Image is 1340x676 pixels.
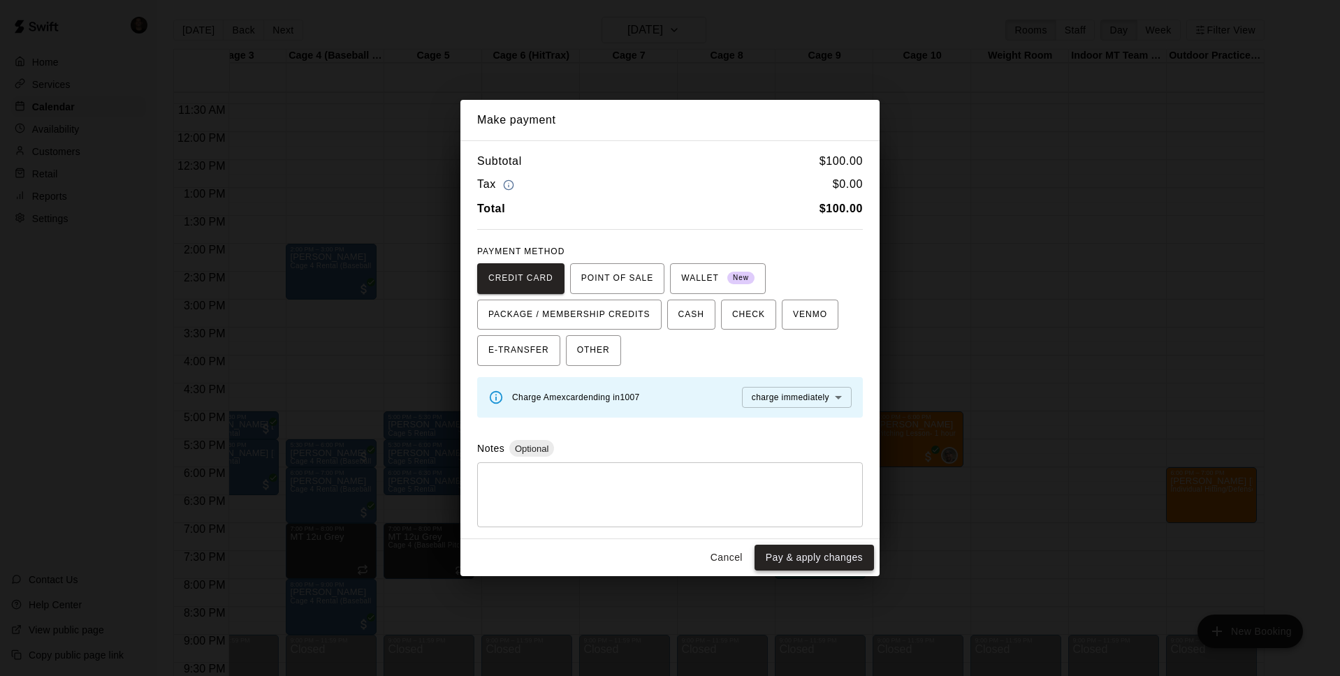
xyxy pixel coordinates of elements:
[512,392,640,402] span: Charge Amex card ending in 1007
[581,267,653,290] span: POINT OF SALE
[477,203,505,214] b: Total
[460,100,880,140] h2: Make payment
[793,304,827,326] span: VENMO
[577,339,610,362] span: OTHER
[477,300,662,330] button: PACKAGE / MEMBERSHIP CREDITS
[820,203,863,214] b: $ 100.00
[678,304,704,326] span: CASH
[704,545,749,571] button: Cancel
[477,152,522,170] h6: Subtotal
[477,247,565,256] span: PAYMENT METHOD
[477,443,504,454] label: Notes
[509,443,554,454] span: Optional
[488,339,549,362] span: E-TRANSFER
[488,267,553,290] span: CREDIT CARD
[782,300,838,330] button: VENMO
[721,300,776,330] button: CHECK
[833,175,863,194] h6: $ 0.00
[566,335,621,366] button: OTHER
[732,304,765,326] span: CHECK
[570,263,664,294] button: POINT OF SALE
[667,300,715,330] button: CASH
[681,267,755,290] span: WALLET
[755,545,874,571] button: Pay & apply changes
[477,335,560,366] button: E-TRANSFER
[477,175,518,194] h6: Tax
[820,152,863,170] h6: $ 100.00
[752,392,829,402] span: charge immediately
[670,263,766,294] button: WALLET New
[477,263,565,294] button: CREDIT CARD
[727,269,755,288] span: New
[488,304,650,326] span: PACKAGE / MEMBERSHIP CREDITS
